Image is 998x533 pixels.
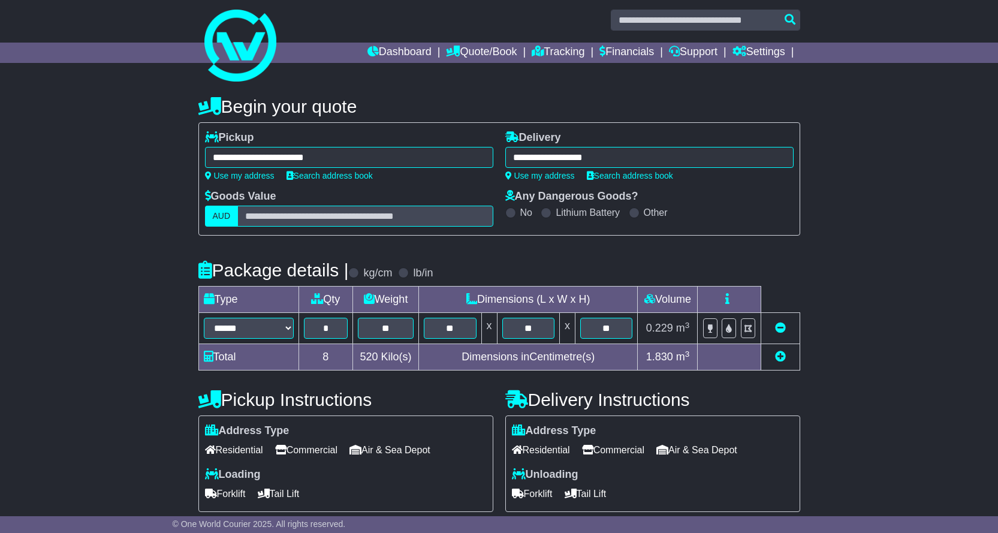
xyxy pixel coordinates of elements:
[676,351,690,363] span: m
[512,441,570,459] span: Residential
[419,287,638,313] td: Dimensions (L x W x H)
[198,97,800,116] h4: Begin your quote
[205,484,246,503] span: Forklift
[565,484,607,503] span: Tail Lift
[360,351,378,363] span: 520
[505,190,638,203] label: Any Dangerous Goods?
[198,260,349,280] h4: Package details |
[685,321,690,330] sup: 3
[638,287,698,313] td: Volume
[299,344,353,371] td: 8
[198,344,299,371] td: Total
[775,322,786,334] a: Remove this item
[173,519,346,529] span: © One World Courier 2025. All rights reserved.
[198,390,493,409] h4: Pickup Instructions
[205,171,275,180] a: Use my address
[446,43,517,63] a: Quote/Book
[205,441,263,459] span: Residential
[512,424,596,438] label: Address Type
[775,351,786,363] a: Add new item
[599,43,654,63] a: Financials
[481,313,497,344] td: x
[582,441,644,459] span: Commercial
[353,344,419,371] td: Kilo(s)
[287,171,373,180] a: Search address book
[205,468,261,481] label: Loading
[732,43,785,63] a: Settings
[258,484,300,503] span: Tail Lift
[205,424,290,438] label: Address Type
[353,287,419,313] td: Weight
[644,207,668,218] label: Other
[587,171,673,180] a: Search address book
[512,484,553,503] span: Forklift
[505,390,800,409] h4: Delivery Instructions
[685,350,690,359] sup: 3
[413,267,433,280] label: lb/in
[520,207,532,218] label: No
[349,441,430,459] span: Air & Sea Depot
[505,171,575,180] a: Use my address
[198,287,299,313] td: Type
[556,207,620,218] label: Lithium Battery
[532,43,584,63] a: Tracking
[505,131,561,144] label: Delivery
[275,441,337,459] span: Commercial
[646,351,673,363] span: 1.830
[205,206,239,227] label: AUD
[205,131,254,144] label: Pickup
[669,43,717,63] a: Support
[512,468,578,481] label: Unloading
[419,344,638,371] td: Dimensions in Centimetre(s)
[299,287,353,313] td: Qty
[676,322,690,334] span: m
[363,267,392,280] label: kg/cm
[646,322,673,334] span: 0.229
[367,43,432,63] a: Dashboard
[559,313,575,344] td: x
[205,190,276,203] label: Goods Value
[656,441,737,459] span: Air & Sea Depot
